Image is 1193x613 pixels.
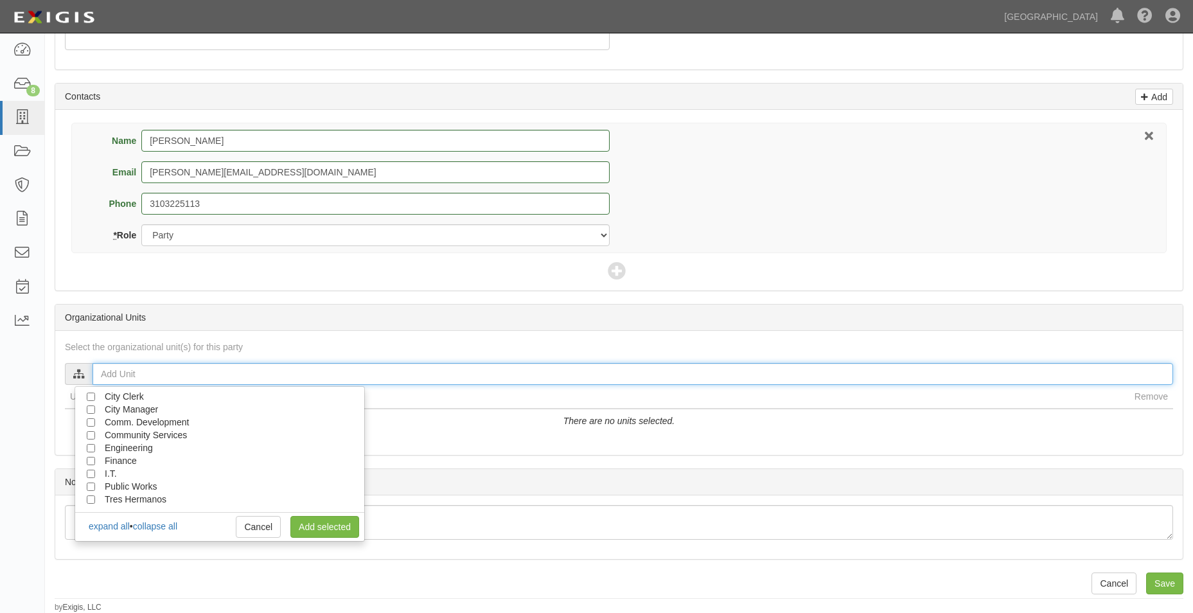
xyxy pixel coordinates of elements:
[236,516,281,538] a: Cancel
[26,85,40,96] div: 8
[1148,89,1167,104] p: Add
[89,521,130,531] a: expand all
[563,416,675,426] i: There are no units selected.
[105,481,157,492] span: Public Works
[88,520,177,533] div: •
[93,363,1173,385] input: Add Unit
[55,341,1183,353] div: Select the organizational unit(s) for this party
[105,468,117,479] span: I.T.
[105,430,187,440] span: Community Services
[55,84,1183,110] div: Contacts
[10,6,98,29] img: logo-5460c22ac91f19d4615b14bd174203de0afe785f0fc80cf4dbbc73dc1793850b.png
[55,602,102,613] small: by
[998,4,1104,30] a: [GEOGRAPHIC_DATA]
[94,134,141,147] label: Name
[94,197,141,210] label: Phone
[105,417,190,427] span: Comm. Development
[94,229,141,242] label: Role
[105,494,166,504] span: Tres Hermanos
[105,404,158,414] span: City Manager
[1091,573,1136,594] a: Cancel
[1146,573,1183,594] input: Save
[105,391,144,402] span: City Clerk
[290,516,359,538] a: Add selected
[133,521,177,531] a: collapse all
[94,166,141,179] label: Email
[608,263,630,281] span: Add Contact
[63,603,102,612] a: Exigis, LLC
[1129,385,1173,409] th: Remove
[55,305,1183,331] div: Organizational Units
[113,230,116,240] abbr: required
[55,469,1183,495] div: Notes
[105,456,137,466] span: Finance
[1137,9,1153,24] i: Help Center - Complianz
[65,385,1129,409] th: Unit
[105,443,153,453] span: Engineering
[1135,89,1173,105] a: Add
